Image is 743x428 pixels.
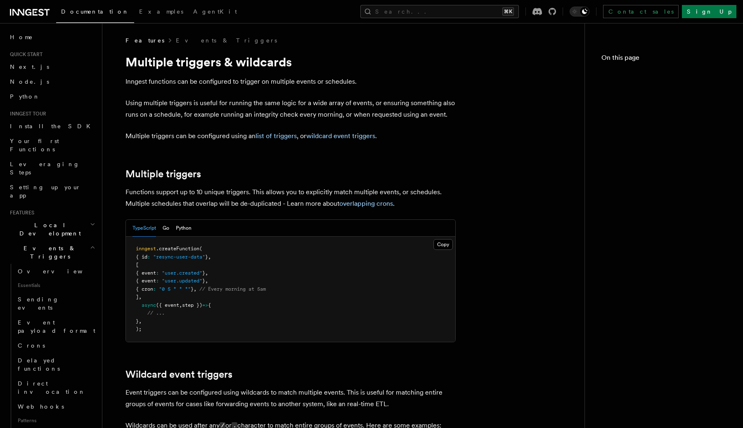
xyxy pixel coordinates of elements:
[7,89,97,104] a: Python
[202,302,208,308] span: =>
[125,97,456,120] p: Using multiple triggers is useful for running the same logic for a wide array of events, or ensur...
[611,127,726,150] a: Defining types for wildcard triggers
[162,278,202,284] span: "user.updated"
[134,2,188,22] a: Examples
[142,302,156,308] span: async
[136,262,139,268] span: [
[18,380,85,395] span: Direct invocation
[133,220,156,237] button: TypeScript
[125,369,232,380] a: Wildcard event triggers
[147,254,150,260] span: :
[193,8,237,15] span: AgentKit
[136,270,156,276] span: { event
[205,270,208,276] span: ,
[606,89,726,104] a: Multiple triggers
[601,66,726,89] a: Multiple triggers & wildcards
[156,246,199,252] span: .createFunction
[139,8,183,15] span: Examples
[176,36,277,45] a: Events & Triggers
[306,132,375,140] a: wildcard event triggers
[14,264,97,279] a: Overview
[163,220,169,237] button: Go
[199,246,202,252] span: (
[125,76,456,87] p: Inngest functions can be configured to trigger on multiple events or schedules.
[156,302,179,308] span: ({ event
[191,286,194,292] span: }
[7,241,97,264] button: Events & Triggers
[176,220,192,237] button: Python
[606,173,726,188] a: Overlapping crons
[606,150,726,173] a: Determining event types
[156,278,159,284] span: :
[139,294,142,300] span: ,
[610,92,684,101] span: Multiple triggers
[14,292,97,315] a: Sending events
[14,376,97,399] a: Direct invocation
[18,342,45,349] span: Crons
[7,209,34,216] span: Features
[136,286,153,292] span: { cron
[199,286,266,292] span: // Every morning at 5am
[179,302,182,308] span: ,
[182,302,202,308] span: step })
[682,5,736,18] a: Sign Up
[162,270,202,276] span: "user.created"
[125,130,456,142] p: Multiple triggers can be configured using an , or .
[360,5,519,18] button: Search...⌘K
[188,2,242,22] a: AgentKit
[7,218,97,241] button: Local Development
[139,318,142,324] span: ,
[194,286,196,292] span: ,
[7,51,43,58] span: Quick start
[7,180,97,203] a: Setting up your app
[7,59,97,74] a: Next.js
[136,318,139,324] span: }
[7,244,90,261] span: Events & Triggers
[18,319,95,334] span: Event payload format
[7,74,97,89] a: Node.js
[136,254,147,260] span: { id
[208,302,211,308] span: {
[7,221,90,238] span: Local Development
[153,286,156,292] span: :
[125,168,201,180] a: Multiple triggers
[10,161,80,176] span: Leveraging Steps
[10,138,59,153] span: Your first Functions
[136,246,156,252] span: inngest
[125,387,456,410] p: Event triggers can be configured using wildcards to match multiple events. This is useful for mat...
[10,123,95,129] span: Install the SDK
[610,176,709,185] span: Overlapping crons
[136,278,156,284] span: { event
[610,107,726,124] span: Wildcard event triggers
[205,254,208,260] span: }
[502,7,514,16] kbd: ⌘K
[56,2,134,23] a: Documentation
[339,200,393,207] a: overlapping crons
[14,414,97,427] span: Patterns
[601,53,726,66] h4: On this page
[136,294,139,300] span: ]
[125,36,164,45] span: Features
[10,93,40,100] span: Python
[14,315,97,338] a: Event payload format
[256,132,297,140] a: list of triggers
[7,30,97,45] a: Home
[14,353,97,376] a: Delayed functions
[606,104,726,127] a: Wildcard event triggers
[61,8,129,15] span: Documentation
[208,254,211,260] span: ,
[125,186,456,209] p: Functions support up to 10 unique triggers. This allows you to explicitly match multiple events, ...
[205,278,208,284] span: ,
[10,78,49,85] span: Node.js
[10,184,81,199] span: Setting up your app
[7,111,46,117] span: Inngest tour
[202,270,205,276] span: }
[136,326,142,332] span: );
[18,403,64,410] span: Webhooks
[433,239,453,250] button: Copy
[610,153,726,170] span: Determining event types
[18,357,60,372] span: Delayed functions
[7,157,97,180] a: Leveraging Steps
[153,254,205,260] span: "resync-user-data"
[14,279,97,292] span: Essentials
